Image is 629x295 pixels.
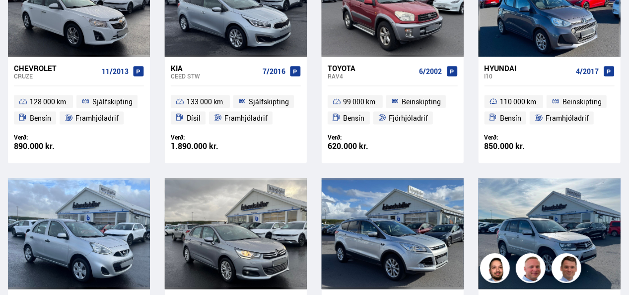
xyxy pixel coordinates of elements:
button: Opna LiveChat spjallviðmót [8,4,38,34]
a: Chevrolet Cruze 11/2013 128 000 km. Sjálfskipting Bensín Framhjóladrif Verð: 890.000 kr. [8,57,150,163]
a: Kia Ceed STW 7/2016 133 000 km. Sjálfskipting Dísil Framhjóladrif Verð: 1.890.000 kr. [165,57,307,163]
img: siFngHWaQ9KaOqBr.png [517,255,547,285]
div: Ceed STW [171,73,259,79]
span: Framhjóladrif [224,112,268,124]
a: Toyota RAV4 6/2002 99 000 km. Beinskipting Bensín Fjórhjóladrif Verð: 620.000 kr. [322,57,464,163]
div: Verð: [328,134,393,141]
div: 890.000 kr. [14,142,79,150]
span: Framhjóladrif [75,112,119,124]
div: Kia [171,64,259,73]
img: nhp88E3Fdnt1Opn2.png [482,255,511,285]
span: 133 000 km. [187,96,225,108]
div: Verð: [14,134,79,141]
a: Hyundai i10 4/2017 110 000 km. Beinskipting Bensín Framhjóladrif Verð: 850.000 kr. [479,57,621,163]
span: Sjálfskipting [92,96,133,108]
div: Hyundai [485,64,572,73]
div: Chevrolet [14,64,98,73]
span: Framhjóladrif [546,112,589,124]
span: Bensín [30,112,51,124]
span: 11/2013 [102,68,129,75]
div: 1.890.000 kr. [171,142,236,150]
div: 620.000 kr. [328,142,393,150]
span: Dísil [187,112,201,124]
div: Verð: [485,134,550,141]
div: RAV4 [328,73,416,79]
span: Sjálfskipting [249,96,289,108]
span: 4/2017 [576,68,599,75]
span: Beinskipting [402,96,441,108]
span: 6/2002 [419,68,442,75]
div: 850.000 kr. [485,142,550,150]
div: Toyota [328,64,416,73]
div: Cruze [14,73,98,79]
span: Bensín [344,112,365,124]
div: Verð: [171,134,236,141]
span: Fjórhjóladrif [389,112,428,124]
span: 7/2016 [263,68,285,75]
div: i10 [485,73,572,79]
span: 128 000 km. [30,96,68,108]
span: Beinskipting [562,96,602,108]
span: 110 000 km. [500,96,538,108]
img: FbJEzSuNWCJXmdc-.webp [553,255,583,285]
span: Bensín [500,112,521,124]
span: 99 000 km. [344,96,378,108]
